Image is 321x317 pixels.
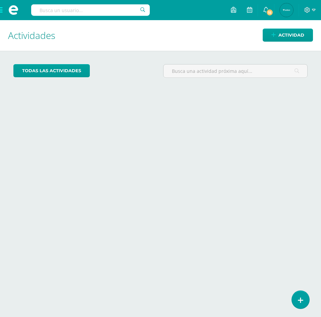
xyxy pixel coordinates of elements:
a: todas las Actividades [13,64,90,77]
a: Actividad [263,29,313,42]
input: Busca una actividad próxima aquí... [164,64,307,78]
span: 15 [266,9,273,16]
span: Actividad [278,29,304,41]
img: 0f7ef3388523656396c81bc75f105008.png [280,3,293,17]
input: Busca un usuario... [31,4,150,16]
h1: Actividades [8,20,313,51]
